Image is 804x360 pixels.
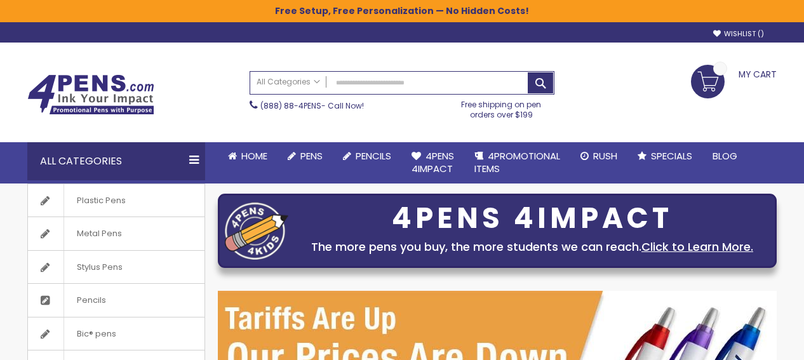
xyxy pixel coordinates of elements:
[257,77,320,87] span: All Categories
[64,284,119,317] span: Pencils
[260,100,364,111] span: - Call Now!
[464,142,570,183] a: 4PROMOTIONALITEMS
[28,217,204,250] a: Metal Pens
[278,142,333,170] a: Pens
[401,142,464,183] a: 4Pens4impact
[260,100,321,111] a: (888) 88-4PENS
[651,149,692,163] span: Specials
[218,142,278,170] a: Home
[27,142,205,180] div: All Categories
[474,149,560,175] span: 4PROMOTIONAL ITEMS
[64,217,135,250] span: Metal Pens
[28,317,204,350] a: Bic® pens
[28,251,204,284] a: Stylus Pens
[570,142,627,170] a: Rush
[448,95,555,120] div: Free shipping on pen orders over $199
[28,284,204,317] a: Pencils
[593,149,617,163] span: Rush
[641,239,753,255] a: Click to Learn More.
[241,149,267,163] span: Home
[300,149,323,163] span: Pens
[295,205,770,232] div: 4PENS 4IMPACT
[713,149,737,163] span: Blog
[64,317,129,350] span: Bic® pens
[713,29,764,39] a: Wishlist
[64,251,135,284] span: Stylus Pens
[333,142,401,170] a: Pencils
[702,142,747,170] a: Blog
[27,74,154,115] img: 4Pens Custom Pens and Promotional Products
[627,142,702,170] a: Specials
[28,184,204,217] a: Plastic Pens
[295,238,770,256] div: The more pens you buy, the more students we can reach.
[64,184,138,217] span: Plastic Pens
[356,149,391,163] span: Pencils
[225,202,288,260] img: four_pen_logo.png
[250,72,326,93] a: All Categories
[412,149,454,175] span: 4Pens 4impact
